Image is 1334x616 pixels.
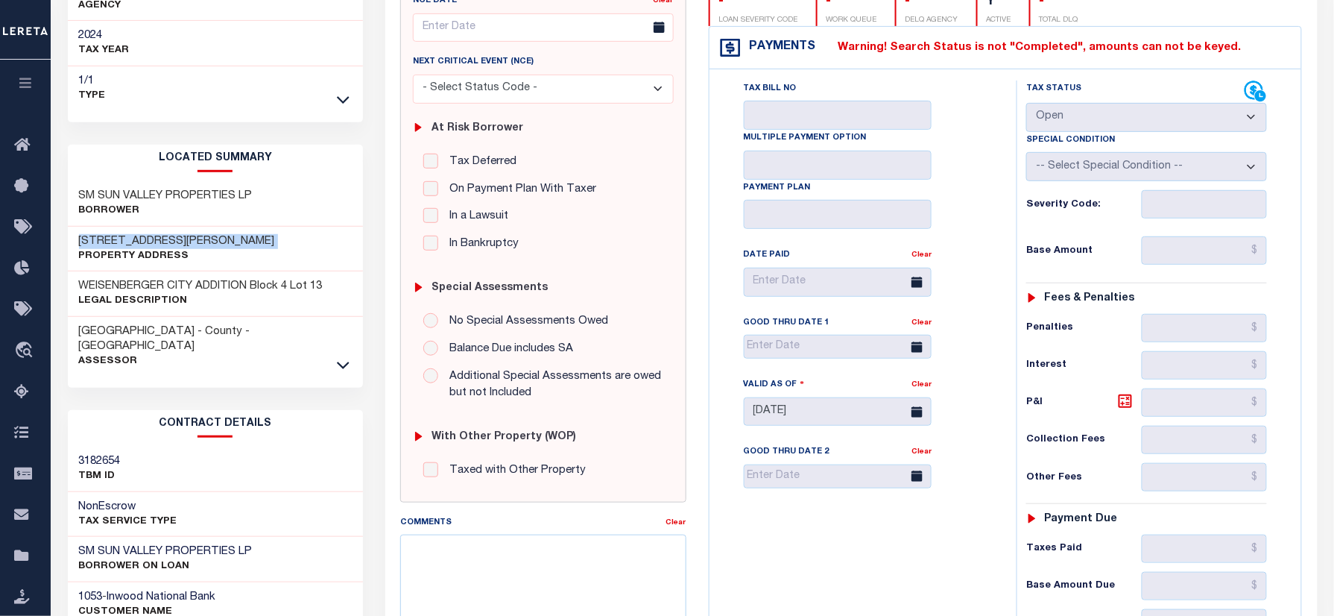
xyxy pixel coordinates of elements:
[744,446,829,459] label: Good Thru Date 2
[1142,351,1267,380] input: $
[79,249,275,264] p: Property Address
[79,590,216,605] h3: -
[911,381,932,389] a: Clear
[744,132,867,145] label: Multiple Payment Option
[826,15,877,26] p: WORK QUEUE
[1045,513,1118,526] h6: Payment due
[79,515,177,529] p: Tax Service Type
[79,500,177,515] h3: NonEscrow
[442,181,596,198] label: On Payment Plan With Taxer
[442,154,516,171] label: Tax Deferred
[744,182,811,195] label: Payment Plan
[432,122,523,135] h6: At Risk Borrower
[79,189,253,204] h3: SM SUN VALLEY PROPERTIES LP
[911,448,932,456] a: Clear
[1026,359,1142,371] h6: Interest
[79,234,275,249] h3: [STREET_ADDRESS][PERSON_NAME]
[1142,463,1267,491] input: $
[744,249,791,262] label: Date Paid
[911,251,932,259] a: Clear
[79,591,103,603] span: 1053
[1142,535,1267,563] input: $
[816,40,1242,57] label: Warning! Search Status is not "Completed", amounts can not be keyed.
[413,13,673,43] input: Enter Date
[744,397,932,427] input: Enter Date
[744,377,805,392] label: Valid as Of
[68,145,364,172] h2: LOCATED SUMMARY
[442,313,608,330] label: No Special Assessments Owed
[79,454,121,469] h3: 3182654
[432,282,548,295] h6: Special Assessments
[79,294,323,309] p: Legal Description
[79,89,106,104] p: Type
[1142,389,1267,417] input: $
[1045,292,1135,305] h6: Fees & Penalties
[1026,543,1142,555] h6: Taxes Paid
[1040,15,1078,26] p: TOTAL DLQ
[1026,245,1142,257] h6: Base Amount
[1026,322,1142,334] h6: Penalties
[1142,236,1267,265] input: $
[442,236,519,253] label: In Bankruptcy
[1026,392,1142,413] h6: P&I
[442,341,573,358] label: Balance Due includes SA
[1026,199,1142,211] h6: Severity Code:
[719,15,798,26] p: LOAN SEVERITY CODE
[79,279,323,294] h3: WEISENBERGER CITY ADDITION Block 4 Lot 13
[744,317,829,330] label: Good Thru Date 1
[1142,314,1267,342] input: $
[1026,83,1081,95] label: Tax Status
[79,469,121,484] p: TBM ID
[742,40,816,54] h4: Payments
[1142,572,1267,600] input: $
[400,517,452,529] label: Comments
[987,15,1011,26] p: ACTIVE
[1026,134,1115,147] label: Special Condition
[79,204,253,219] p: Borrower
[744,268,932,297] input: Enter Date
[79,324,353,354] h3: [GEOGRAPHIC_DATA] - County - [GEOGRAPHIC_DATA]
[905,15,958,26] p: DELQ AGENCY
[666,519,686,527] a: Clear
[1026,434,1142,446] h6: Collection Fees
[79,43,130,58] p: TAX YEAR
[79,544,253,559] h3: SM SUN VALLEY PROPERTIES LP
[79,354,353,369] p: Assessor
[79,74,106,89] h3: 1/1
[911,319,932,327] a: Clear
[744,335,932,359] input: Enter Date
[744,83,797,95] label: Tax Bill No
[1026,580,1142,592] h6: Base Amount Due
[442,368,663,402] label: Additional Special Assessments are owed but not Included
[413,56,534,69] label: Next Critical Event (NCE)
[442,462,586,480] label: Taxed with Other Property
[432,431,576,444] h6: with Other Property (WOP)
[79,559,253,574] p: BORROWER ON LOAN
[79,28,130,43] h3: 2024
[14,342,38,361] i: travel_explore
[1142,426,1267,454] input: $
[1026,472,1142,484] h6: Other Fees
[68,410,364,438] h2: CONTRACT details
[107,591,216,603] span: Inwood National Bank
[442,208,508,225] label: In a Lawsuit
[744,465,932,488] input: Enter Date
